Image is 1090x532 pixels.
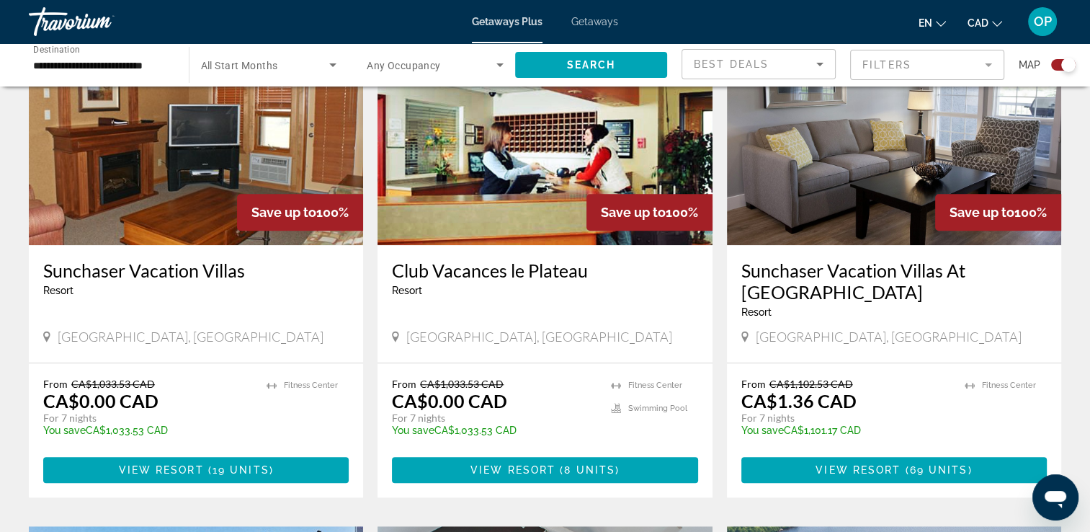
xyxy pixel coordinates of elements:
[43,425,86,436] span: You save
[694,58,769,70] span: Best Deals
[741,260,1047,303] a: Sunchaser Vacation Villas At [GEOGRAPHIC_DATA]
[1024,6,1061,37] button: User Menu
[919,17,932,29] span: en
[741,412,950,425] p: For 7 nights
[1034,14,1052,29] span: OP
[741,425,784,436] span: You save
[406,329,672,345] span: [GEOGRAPHIC_DATA], [GEOGRAPHIC_DATA]
[901,464,972,476] span: ( )
[555,464,620,476] span: ( )
[741,425,950,436] p: CA$1,101.17 CAD
[982,381,1036,390] span: Fitness Center
[628,381,682,390] span: Fitness Center
[741,306,772,318] span: Resort
[935,194,1061,231] div: 100%
[367,60,441,71] span: Any Occupancy
[43,390,158,412] p: CA$0.00 CAD
[29,3,173,40] a: Travorium
[392,412,596,425] p: For 7 nights
[204,464,274,476] span: ( )
[769,378,853,390] span: CA$1,102.53 CAD
[968,17,988,29] span: CAD
[571,16,618,27] a: Getaways
[43,425,252,436] p: CA$1,033.53 CAD
[251,205,316,220] span: Save up to
[43,285,73,296] span: Resort
[470,464,555,476] span: View Resort
[392,285,422,296] span: Resort
[472,16,542,27] a: Getaways Plus
[43,457,349,483] button: View Resort(19 units)
[43,378,68,390] span: From
[43,412,252,425] p: For 7 nights
[910,464,968,476] span: 69 units
[378,14,712,245] img: 4877O01X.jpg
[29,14,363,245] img: C158I01L.jpg
[628,404,687,413] span: Swimming Pool
[850,49,1004,81] button: Filter
[33,44,80,54] span: Destination
[43,260,349,281] a: Sunchaser Vacation Villas
[392,457,697,483] button: View Resort(8 units)
[756,329,1022,345] span: [GEOGRAPHIC_DATA], [GEOGRAPHIC_DATA]
[392,425,596,436] p: CA$1,033.53 CAD
[119,464,204,476] span: View Resort
[727,14,1061,245] img: C521I01X.jpg
[284,381,338,390] span: Fitness Center
[601,205,666,220] span: Save up to
[392,260,697,281] a: Club Vacances le Plateau
[950,205,1014,220] span: Save up to
[586,194,712,231] div: 100%
[566,59,615,71] span: Search
[237,194,363,231] div: 100%
[420,378,504,390] span: CA$1,033.53 CAD
[1019,55,1040,75] span: Map
[213,464,269,476] span: 19 units
[201,60,278,71] span: All Start Months
[58,329,323,345] span: [GEOGRAPHIC_DATA], [GEOGRAPHIC_DATA]
[968,12,1002,33] button: Change currency
[71,378,155,390] span: CA$1,033.53 CAD
[694,56,823,73] mat-select: Sort by
[741,457,1047,483] button: View Resort(69 units)
[741,390,857,412] p: CA$1.36 CAD
[515,52,668,78] button: Search
[816,464,901,476] span: View Resort
[1032,474,1078,520] iframe: Button to launch messaging window
[564,464,615,476] span: 8 units
[741,378,766,390] span: From
[919,12,946,33] button: Change language
[392,425,434,436] span: You save
[392,378,416,390] span: From
[392,390,507,412] p: CA$0.00 CAD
